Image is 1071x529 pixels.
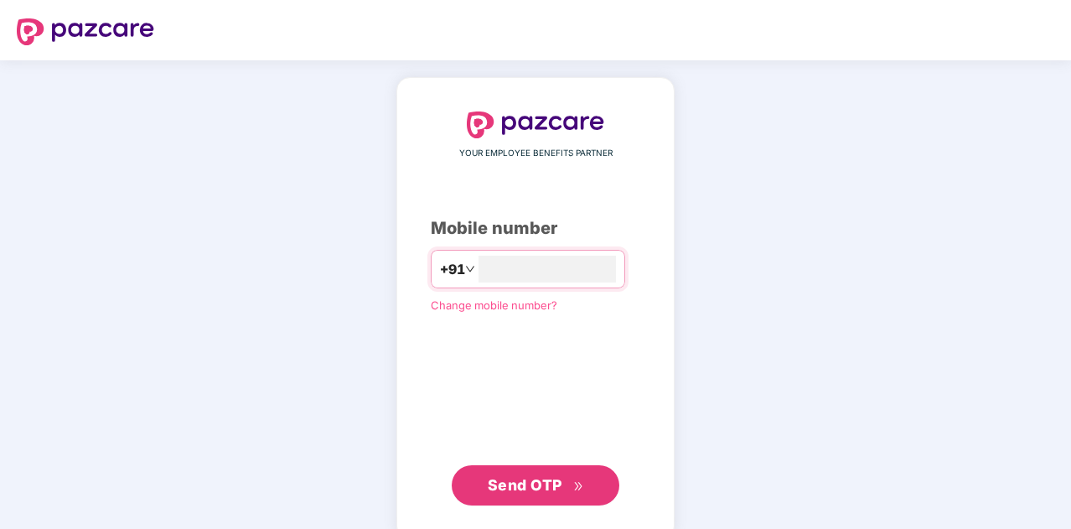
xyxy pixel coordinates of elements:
span: +91 [440,259,465,280]
a: Change mobile number? [431,298,557,312]
button: Send OTPdouble-right [452,465,619,506]
img: logo [17,18,154,45]
span: down [465,264,475,274]
span: Send OTP [488,476,562,494]
span: YOUR EMPLOYEE BENEFITS PARTNER [459,147,613,160]
span: double-right [573,481,584,492]
img: logo [467,112,604,138]
div: Mobile number [431,215,640,241]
